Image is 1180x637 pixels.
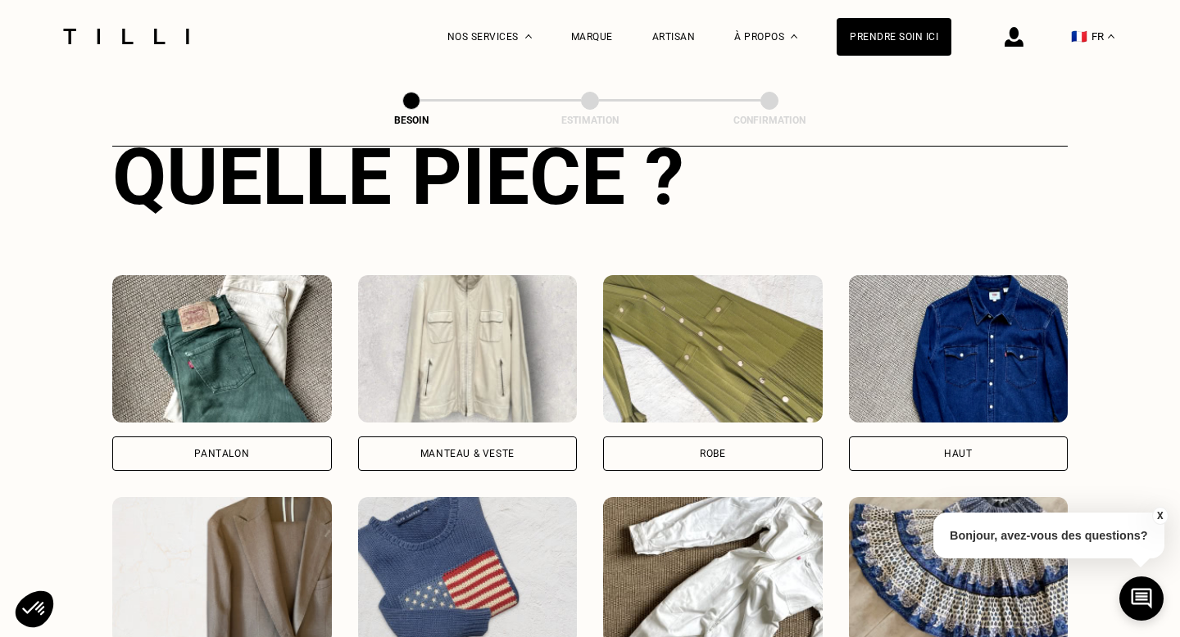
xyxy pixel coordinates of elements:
img: Tilli retouche votre Manteau & Veste [358,275,578,422]
div: Quelle pièce ? [112,131,1068,223]
a: Marque [571,31,613,43]
div: Pantalon [194,449,249,459]
div: Manteau & Veste [420,449,515,459]
img: icône connexion [1005,27,1023,47]
img: Menu déroulant [525,34,532,38]
div: Haut [944,449,972,459]
img: Tilli retouche votre Haut [849,275,1069,422]
div: Confirmation [688,115,851,126]
div: Estimation [508,115,672,126]
p: Bonjour, avez-vous des questions? [933,513,1164,558]
div: Besoin [329,115,493,126]
a: Artisan [652,31,696,43]
img: Tilli retouche votre Pantalon [112,275,332,422]
img: Menu déroulant à propos [791,34,797,38]
a: Prendre soin ici [837,18,951,56]
div: Robe [700,449,725,459]
img: Tilli retouche votre Robe [603,275,823,422]
img: Logo du service de couturière Tilli [57,29,195,44]
img: menu déroulant [1108,34,1114,38]
span: 🇫🇷 [1071,29,1087,44]
button: X [1151,507,1168,525]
